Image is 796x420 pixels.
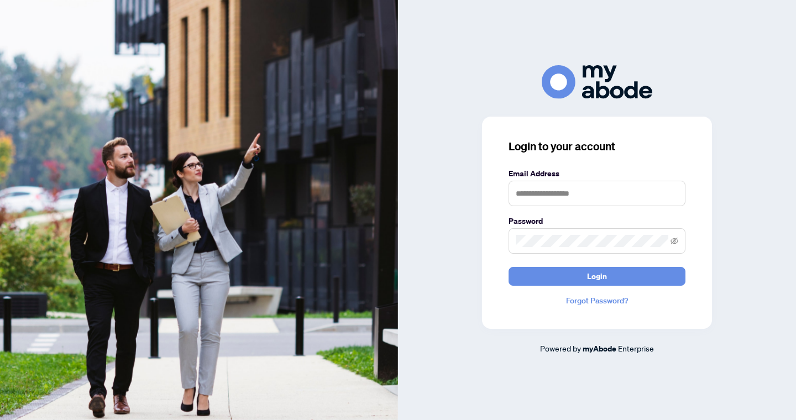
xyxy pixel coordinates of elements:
[509,267,685,286] button: Login
[671,237,678,245] span: eye-invisible
[618,343,654,353] span: Enterprise
[509,139,685,154] h3: Login to your account
[583,343,616,355] a: myAbode
[509,295,685,307] a: Forgot Password?
[509,167,685,180] label: Email Address
[587,267,607,285] span: Login
[509,215,685,227] label: Password
[540,343,581,353] span: Powered by
[542,65,652,99] img: ma-logo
